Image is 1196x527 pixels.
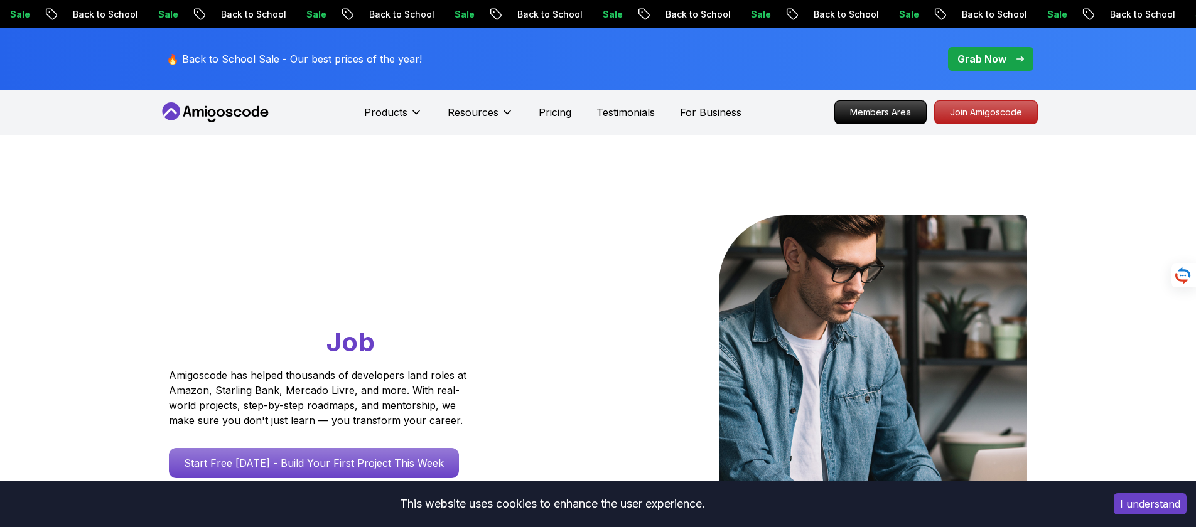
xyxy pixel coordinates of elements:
p: Back to School [939,8,1024,21]
a: Testimonials [596,105,655,120]
p: Back to School [1087,8,1172,21]
p: 🔥 Back to School Sale - Our best prices of the year! [166,51,422,67]
p: Sale [876,8,916,21]
a: Members Area [834,100,927,124]
p: Sale [283,8,323,21]
p: Sale [1024,8,1064,21]
a: Pricing [539,105,571,120]
p: Sale [579,8,620,21]
p: Back to School [642,8,728,21]
a: Start Free [DATE] - Build Your First Project This Week [169,448,459,478]
p: Join Amigoscode [935,101,1037,124]
button: Resources [448,105,514,130]
a: Join Amigoscode [934,100,1038,124]
h1: Go From Learning to Hired: Master Java, Spring Boot & Cloud Skills That Get You the [169,215,515,360]
p: Resources [448,105,498,120]
p: Members Area [835,101,926,124]
p: Grab Now [957,51,1006,67]
p: Sale [431,8,471,21]
p: Sale [728,8,768,21]
p: Products [364,105,407,120]
p: Back to School [50,8,135,21]
button: Accept cookies [1114,493,1187,514]
p: Sale [135,8,175,21]
a: For Business [680,105,741,120]
button: Products [364,105,423,130]
p: Back to School [346,8,431,21]
div: This website uses cookies to enhance the user experience. [9,490,1095,518]
p: Back to School [790,8,876,21]
p: Back to School [494,8,579,21]
span: Job [326,326,375,358]
p: Back to School [198,8,283,21]
p: Amigoscode has helped thousands of developers land roles at Amazon, Starling Bank, Mercado Livre,... [169,368,470,428]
